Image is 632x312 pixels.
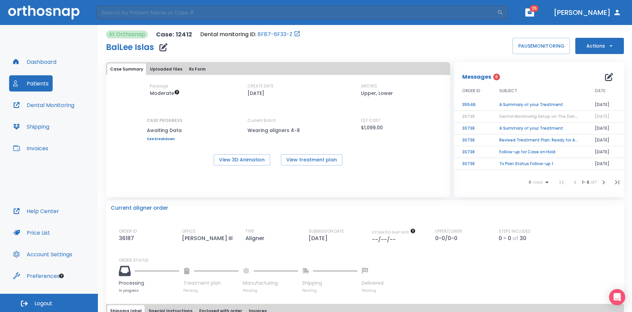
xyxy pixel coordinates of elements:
[587,134,624,146] td: [DATE]
[362,288,384,293] p: Pending
[454,146,491,158] td: 30738
[9,54,60,70] button: Dashboard
[247,126,308,134] p: Wearing aligners 4-8
[9,140,52,156] button: Invoices
[150,90,180,97] span: Up to 20 Steps (40 aligners)
[245,234,267,242] p: Aligner
[499,88,517,94] span: SUBJECT
[106,43,154,51] h1: BaiLee Islas
[247,89,264,97] p: [DATE]
[9,268,64,284] button: Preferences
[575,38,624,54] button: Actions
[491,158,587,170] td: Tx Plan Status Follow-up 1
[186,63,208,75] button: Rx Form
[435,234,460,242] p: 0-0/0-0
[150,83,168,89] p: Package
[309,234,330,242] p: [DATE]
[119,228,137,234] p: ORDER ID
[119,280,179,287] p: Processing
[462,113,475,119] span: 30738
[590,179,597,185] span: of 7
[34,300,52,307] span: Logout
[491,146,587,158] td: Follow-up for Case on Hold
[9,119,53,135] button: Shipping
[9,225,54,241] button: Price List
[609,289,625,305] div: Open Intercom Messenger
[183,288,239,293] p: Pending
[531,180,543,185] span: rows
[512,234,518,242] p: of
[9,75,53,92] button: Patients
[214,154,270,165] button: View 3D Animation
[8,5,80,19] img: Orthosnap
[454,99,491,111] td: 35546
[587,123,624,134] td: [DATE]
[147,126,182,134] p: Awaiting Data
[182,228,195,234] p: OFFICE
[302,288,358,293] p: Pending
[9,97,78,113] button: Dental Monitoring
[243,280,298,287] p: Manufacturing
[595,113,609,119] span: [DATE]
[200,30,256,38] p: Dental monitoring ID:
[243,288,298,293] p: Pending
[258,30,292,38] a: 8F87-6F33-Z
[361,89,393,97] p: Upper, Lower
[462,88,480,94] span: ORDER ID
[147,63,185,75] button: Uploaded files
[156,30,192,38] p: Case: 12412
[9,203,63,219] button: Help Center
[109,30,145,38] p: At Orthosnap
[491,123,587,134] td: A Summary of your Treatment
[147,118,182,124] p: CASE PROGRESS
[183,280,239,287] p: Treatment plan
[111,204,168,212] p: Current aligner order
[372,236,398,244] p: --/--/--
[493,74,500,80] span: 6
[97,6,497,19] input: Search by Patient Name or Case #
[587,158,624,170] td: [DATE]
[58,273,64,279] div: Tooltip anchor
[302,280,358,287] p: Shipping
[9,246,76,262] button: Account Settings
[499,228,530,234] p: STEPS INCLUDED
[147,137,182,141] a: See breakdown
[499,113,592,119] span: Dental Monitoring Setup on The Delivery Day
[245,228,254,234] p: TYPE
[119,288,179,293] p: In progress
[454,158,491,170] td: 30738
[582,179,590,185] span: 1 - 6
[247,118,308,124] p: Current Batch
[107,63,146,75] button: Case Summary
[454,134,491,146] td: 30738
[372,230,416,235] span: The date will be available after approving treatment plan
[200,30,300,38] div: Open patient in dental monitoring portal
[587,99,624,111] td: [DATE]
[361,118,380,124] p: EST COST
[281,154,342,165] button: View treatment plan
[512,38,570,54] button: PAUSEMONITORING
[529,180,531,185] span: 6
[107,63,449,75] div: tabs
[309,228,344,234] p: SUBMISSION DATE
[491,99,587,111] td: A Summary of your Treatment
[361,124,383,132] p: $1,099.00
[530,5,539,12] span: 25
[499,234,511,242] p: 0 - 0
[595,88,605,94] span: DATE
[462,73,491,81] p: Messages
[119,257,619,263] p: ORDER STATUS
[247,83,273,89] p: CREATE DATE
[435,228,462,234] p: UPPER/LOWER
[454,123,491,134] td: 30738
[182,234,235,242] p: [PERSON_NAME] III
[362,280,384,287] p: Delivered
